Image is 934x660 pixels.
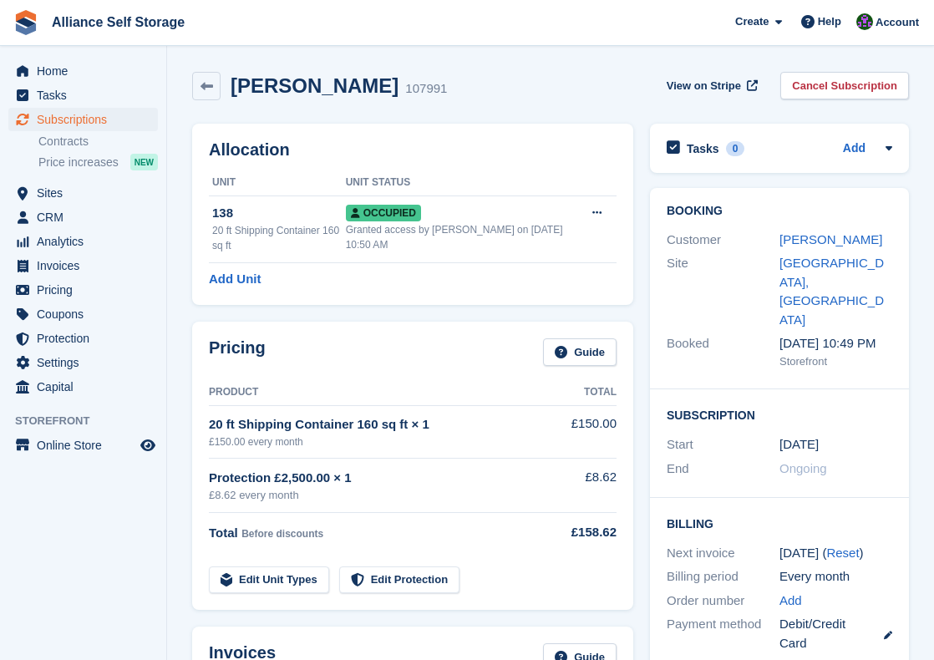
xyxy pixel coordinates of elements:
a: menu [8,254,158,277]
div: Start [667,435,779,454]
h2: Subscription [667,406,892,423]
div: Debit/Credit Card [779,615,892,652]
span: Analytics [37,230,137,253]
a: Edit Unit Types [209,566,329,594]
a: View on Stripe [660,72,761,99]
a: Contracts [38,134,158,150]
a: menu [8,230,158,253]
div: [DATE] ( ) [779,544,892,563]
a: Add [843,140,865,159]
div: Payment method [667,615,779,652]
a: menu [8,302,158,326]
span: Price increases [38,155,119,170]
a: Reset [826,546,859,560]
a: Add Unit [209,270,261,289]
a: [PERSON_NAME] [779,232,882,246]
a: menu [8,434,158,457]
th: Unit [209,170,346,196]
span: CRM [37,206,137,229]
span: Online Store [37,434,137,457]
div: £158.62 [554,523,617,542]
div: 20 ft Shipping Container 160 sq ft × 1 [209,415,554,434]
img: stora-icon-8386f47178a22dfd0bd8f6a31ec36ba5ce8667c1dd55bd0f319d3a0aa187defe.svg [13,10,38,35]
a: Edit Protection [339,566,459,594]
span: Occupied [346,205,421,221]
a: [GEOGRAPHIC_DATA], [GEOGRAPHIC_DATA] [779,256,884,327]
a: menu [8,327,158,350]
span: Before discounts [241,528,323,540]
time: 2025-09-14 00:00:00 UTC [779,435,819,454]
a: Preview store [138,435,158,455]
div: NEW [130,154,158,170]
th: Total [554,379,617,406]
div: 107991 [405,79,447,99]
span: Settings [37,351,137,374]
h2: Booking [667,205,892,218]
h2: Allocation [209,140,617,160]
h2: Billing [667,515,892,531]
div: 0 [726,141,745,156]
h2: [PERSON_NAME] [231,74,398,97]
h2: Tasks [687,141,719,156]
div: £8.62 every month [209,487,554,504]
span: Help [818,13,841,30]
div: 20 ft Shipping Container 160 sq ft [212,223,346,253]
span: Home [37,59,137,83]
span: Coupons [37,302,137,326]
span: View on Stripe [667,78,741,94]
a: menu [8,351,158,374]
th: Unit Status [346,170,581,196]
a: Guide [543,338,617,366]
div: Every month [779,567,892,586]
a: menu [8,375,158,399]
a: menu [8,206,158,229]
a: menu [8,278,158,302]
span: Capital [37,375,137,399]
span: Protection [37,327,137,350]
span: Subscriptions [37,108,137,131]
span: Tasks [37,84,137,107]
span: Storefront [15,413,166,429]
a: Add [779,591,802,611]
span: Pricing [37,278,137,302]
div: Order number [667,591,779,611]
div: [DATE] 10:49 PM [779,334,892,353]
th: Product [209,379,554,406]
div: Storefront [779,353,892,370]
a: menu [8,108,158,131]
div: Site [667,254,779,329]
img: Romilly Norton [856,13,873,30]
a: menu [8,84,158,107]
a: menu [8,59,158,83]
span: Invoices [37,254,137,277]
span: Ongoing [779,461,827,475]
span: Create [735,13,769,30]
div: 138 [212,204,346,223]
a: menu [8,181,158,205]
td: £8.62 [554,459,617,513]
td: £150.00 [554,405,617,458]
div: Customer [667,231,779,250]
div: £150.00 every month [209,434,554,449]
a: Alliance Self Storage [45,8,191,36]
span: Account [876,14,919,31]
span: Sites [37,181,137,205]
a: Cancel Subscription [780,72,909,99]
div: Granted access by [PERSON_NAME] on [DATE] 10:50 AM [346,222,581,252]
div: Next invoice [667,544,779,563]
div: Booked [667,334,779,369]
h2: Pricing [209,338,266,366]
div: Protection £2,500.00 × 1 [209,469,554,488]
div: End [667,459,779,479]
div: Billing period [667,567,779,586]
span: Total [209,525,238,540]
a: Price increases NEW [38,153,158,171]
